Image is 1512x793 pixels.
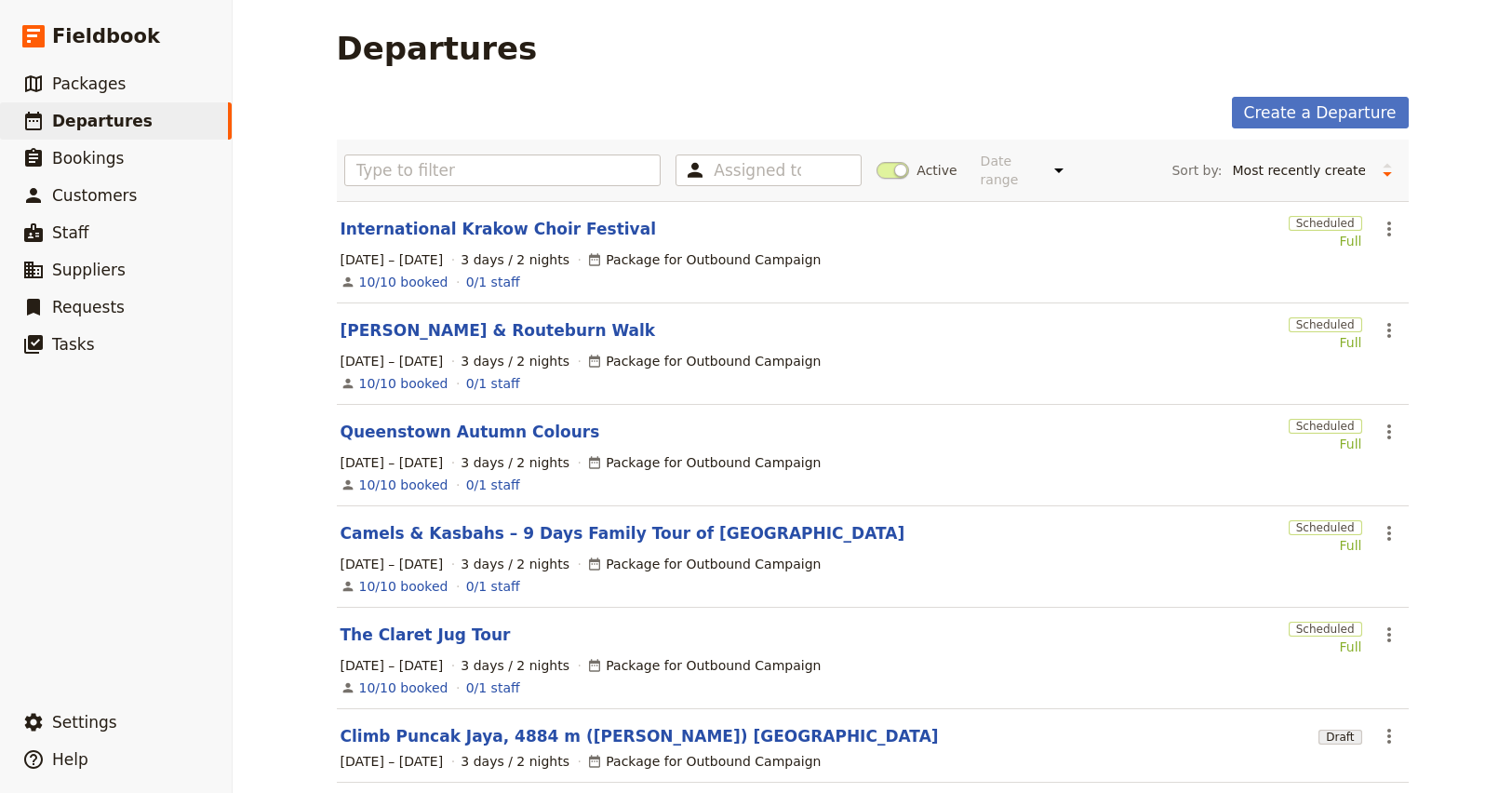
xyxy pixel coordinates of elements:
[1373,517,1405,549] button: Actions
[341,624,511,646] a: The Claret Jug Tour
[1373,315,1405,346] button: Actions
[1289,536,1362,555] div: Full
[461,752,569,771] span: 3 days / 2 nights
[52,74,126,93] span: Packages
[341,555,444,573] span: [DATE] – [DATE]
[341,319,656,342] a: [PERSON_NAME] & Routeburn Walk
[587,352,821,370] div: Package for Outbound Campaign
[1289,216,1362,231] span: Scheduled
[341,218,656,240] a: International Krakow Choir Festival
[461,656,569,675] span: 3 days / 2 nights
[1373,619,1405,651] button: Actions
[466,679,520,697] a: 0/1 staff
[1289,419,1362,434] span: Scheduled
[1373,156,1401,184] button: Change sort direction
[341,250,444,269] span: [DATE] – [DATE]
[1318,730,1361,745] span: Draft
[461,453,569,472] span: 3 days / 2 nights
[1289,333,1362,352] div: Full
[52,298,125,316] span: Requests
[344,155,662,186] input: Type to filter
[359,476,448,494] a: View the bookings for this departure
[466,374,520,393] a: 0/1 staff
[52,713,117,732] span: Settings
[461,250,569,269] span: 3 days / 2 nights
[1289,435,1362,453] div: Full
[587,453,821,472] div: Package for Outbound Campaign
[466,476,520,494] a: 0/1 staff
[52,112,153,130] span: Departures
[52,750,88,769] span: Help
[341,656,444,675] span: [DATE] – [DATE]
[1373,720,1405,752] button: Actions
[341,453,444,472] span: [DATE] – [DATE]
[1289,520,1362,535] span: Scheduled
[341,725,939,747] a: Climb Puncak Jaya, 4884 m ([PERSON_NAME]) [GEOGRAPHIC_DATA]
[587,656,821,675] div: Package for Outbound Campaign
[1289,317,1362,332] span: Scheduled
[461,555,569,573] span: 3 days / 2 nights
[341,752,444,771] span: [DATE] – [DATE]
[359,679,448,697] a: View the bookings for this departure
[341,421,600,443] a: Queenstown Autumn Colours
[587,555,821,573] div: Package for Outbound Campaign
[359,374,448,393] a: View the bookings for this departure
[52,149,124,168] span: Bookings
[341,522,905,544] a: Camels & Kasbahs – 9 Days Family Tour of [GEOGRAPHIC_DATA]
[1289,638,1362,656] div: Full
[461,352,569,370] span: 3 days / 2 nights
[52,223,89,242] span: Staff
[1289,622,1362,637] span: Scheduled
[466,273,520,291] a: 0/1 staff
[1232,97,1409,128] a: Create a Departure
[359,273,448,291] a: View the bookings for this departure
[917,161,957,180] span: Active
[1289,232,1362,250] div: Full
[52,22,160,50] span: Fieldbook
[1373,213,1405,245] button: Actions
[587,752,821,771] div: Package for Outbound Campaign
[1224,156,1373,184] select: Sort by:
[341,352,444,370] span: [DATE] – [DATE]
[52,186,137,205] span: Customers
[587,250,821,269] div: Package for Outbound Campaign
[714,159,801,181] input: Assigned to
[1171,161,1222,180] span: Sort by:
[337,30,538,67] h1: Departures
[359,577,448,596] a: View the bookings for this departure
[1373,416,1405,448] button: Actions
[466,577,520,596] a: 0/1 staff
[52,335,95,354] span: Tasks
[52,261,126,279] span: Suppliers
